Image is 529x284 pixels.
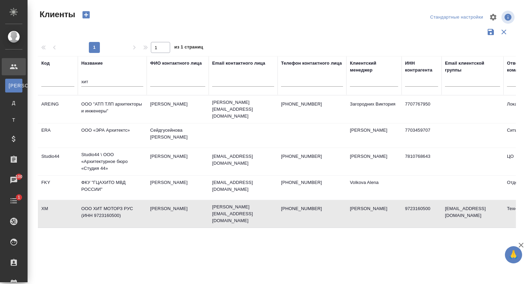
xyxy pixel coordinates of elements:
button: Сохранить фильтры [484,25,497,39]
div: Клиентский менеджер [350,60,398,74]
td: Studio44 [38,150,78,174]
div: Код [41,60,50,67]
p: [PERSON_NAME][EMAIL_ADDRESS][DOMAIN_NAME] [212,99,274,120]
td: ERA [38,123,78,148]
a: 1 [2,192,26,209]
td: 7810768643 [402,150,442,174]
span: Настроить таблицу [485,9,501,25]
div: Email контактного лица [212,60,265,67]
td: [PERSON_NAME] [147,97,209,121]
td: [PERSON_NAME] [346,150,402,174]
button: 🙏 [505,246,522,263]
p: [PHONE_NUMBER] [281,179,343,186]
span: Клиенты [38,9,75,20]
p: [EMAIL_ADDRESS][DOMAIN_NAME] [212,179,274,193]
p: [PHONE_NUMBER] [281,153,343,160]
td: Сейдгусейнова [PERSON_NAME] [147,123,209,148]
td: XM [38,202,78,226]
td: Volkova Alena [346,176,402,200]
a: Д [5,96,22,110]
td: Studio44 \ ООО «Архитектурное бюро «Студия 44» [78,148,147,175]
p: [PERSON_NAME][EMAIL_ADDRESS][DOMAIN_NAME] [212,204,274,224]
td: [PERSON_NAME] [147,202,209,226]
td: ООО «ЭРА Архитектс» [78,123,147,148]
span: Т [9,117,19,123]
p: [PHONE_NUMBER] [281,205,343,212]
td: Загородних Виктория [346,97,402,121]
span: 100 [11,173,27,180]
td: 7707767950 [402,97,442,121]
button: Сбросить фильтры [497,25,510,39]
td: [PERSON_NAME] [346,123,402,148]
div: Название [81,60,103,67]
div: Email клиентской группы [445,60,500,74]
td: [PERSON_NAME] [147,176,209,200]
td: [PERSON_NAME] [346,202,402,226]
td: AREING [38,97,78,121]
div: ФИО контактного лица [150,60,202,67]
td: 7703459707 [402,123,442,148]
span: [PERSON_NAME] [9,82,19,89]
td: [EMAIL_ADDRESS][DOMAIN_NAME] [442,202,504,226]
td: 9723160500 [402,202,442,226]
td: ФКУ "ГЦАХИТО МВД РОССИИ" [78,176,147,200]
div: ИНН контрагента [405,60,438,74]
p: [EMAIL_ADDRESS][DOMAIN_NAME] [212,153,274,167]
td: ООО "АТП ТЛП архитекторы и инженеры" [78,97,147,121]
a: Т [5,113,22,127]
td: [PERSON_NAME] [147,150,209,174]
a: [PERSON_NAME] [5,79,22,92]
span: Посмотреть информацию [501,11,516,24]
span: 🙏 [508,248,519,262]
span: из 1 страниц [174,43,203,53]
div: split button [428,12,485,23]
td: FKY [38,176,78,200]
div: Телефон контактного лица [281,60,342,67]
button: Создать [78,9,94,21]
p: [PHONE_NUMBER] [281,101,343,108]
span: 1 [13,194,24,201]
span: Д [9,99,19,106]
td: ООО ХИТ МОТОРЗ РУС (ИНН 9723160500) [78,202,147,226]
a: 100 [2,172,26,189]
